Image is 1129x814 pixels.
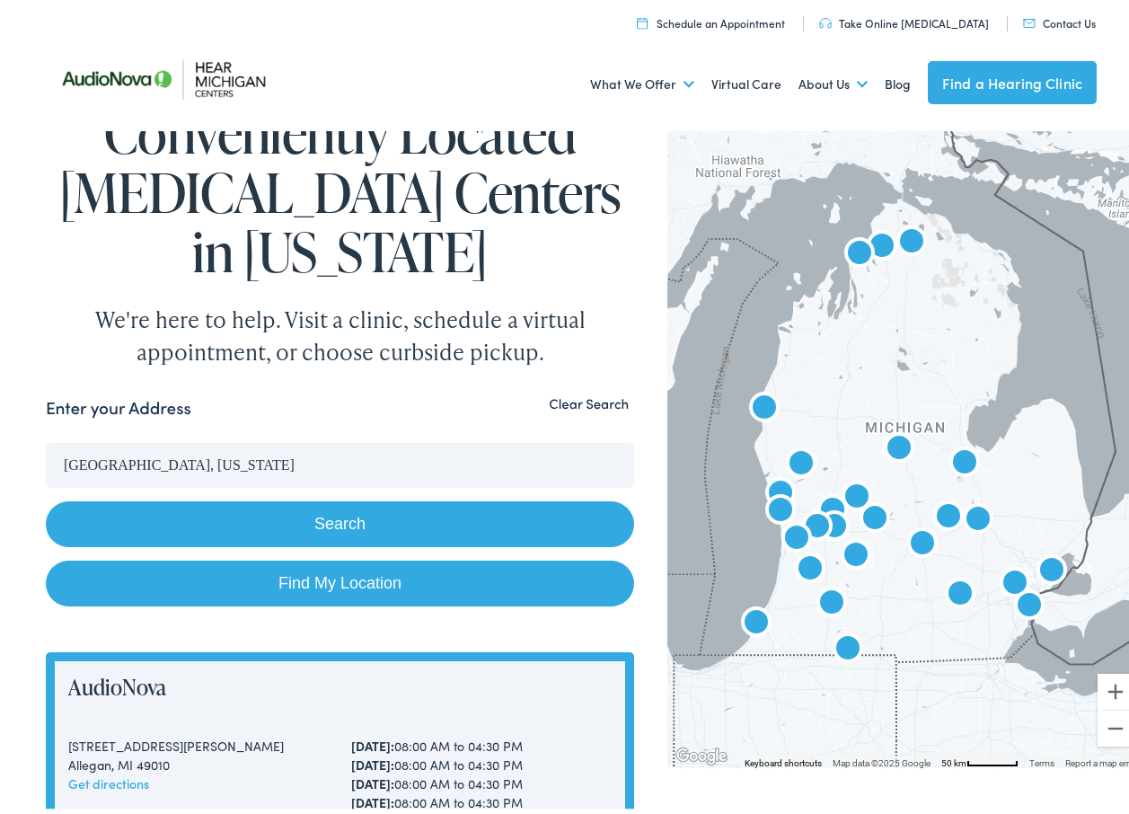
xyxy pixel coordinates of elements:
button: Search [46,497,634,543]
div: AudioNova [878,424,921,467]
div: We're here to help. Visit a clinic, schedule a virtual appointment, or choose curbside pickup. [53,299,628,364]
button: Clear Search [543,391,634,408]
div: AudioNova [993,559,1036,602]
div: AudioNova [789,544,832,588]
span: 50 km [941,754,966,764]
strong: [DATE]: [351,751,394,769]
img: utility icon [819,13,832,24]
div: AudioNova [796,502,839,545]
div: AudioNova [1008,581,1051,624]
strong: [DATE]: [351,789,394,807]
div: [STREET_ADDRESS][PERSON_NAME] [68,732,330,751]
div: AudioNova [743,384,786,427]
a: Find My Location [46,556,634,602]
div: AudioNova [735,598,778,641]
button: Keyboard shortcuts [745,753,822,765]
a: Blog [885,47,911,113]
div: Hear Michigan Centers by AudioNova [927,492,970,535]
div: AudioNova [853,494,896,537]
div: Allegan, MI 49010 [68,751,330,770]
a: Contact Us [1023,11,1096,26]
strong: [DATE]: [351,732,394,750]
a: Terms (opens in new tab) [1029,754,1054,764]
div: AudioNova [810,579,853,622]
a: About Us [798,47,868,113]
div: AudioNova [834,531,878,574]
img: utility icon [1023,14,1036,23]
div: AudioNova [838,229,881,272]
a: AudioNova [68,668,166,697]
h1: Conveniently Located [MEDICAL_DATA] Centers in [US_STATE] [46,99,634,277]
div: Hear Michigan Centers by AudioNova [901,519,944,562]
input: Enter your address or zip code [46,438,634,483]
a: What We Offer [590,47,694,113]
span: Map data ©2025 Google [833,754,931,764]
a: Schedule an Appointment [637,11,785,26]
a: Get directions [68,770,149,788]
div: AudioNova [811,486,854,529]
div: AudioNova [943,438,986,482]
div: Hear Michigan Centers by AudioNova [860,222,904,265]
a: Virtual Care [711,47,781,113]
div: AudioNova [1030,546,1073,589]
div: AudioNova [890,217,933,261]
a: Open this area in Google Maps (opens a new window) [672,740,731,764]
a: Find a Hearing Clinic [928,57,1097,100]
img: utility icon [637,13,648,24]
div: AudioNova [826,624,869,668]
label: Enter your Address [46,391,191,417]
div: AudioNova [835,473,878,516]
div: AudioNova [759,469,802,512]
a: Take Online [MEDICAL_DATA] [819,11,989,26]
div: AudioNova [957,495,1000,538]
div: AudioNova [775,514,818,557]
div: AudioNova [780,439,823,482]
div: AudioNova [939,570,982,613]
strong: [DATE]: [351,770,394,788]
div: AudioNova [759,486,802,529]
button: Map Scale: 50 km per 54 pixels [936,751,1024,764]
img: Google [672,740,731,764]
